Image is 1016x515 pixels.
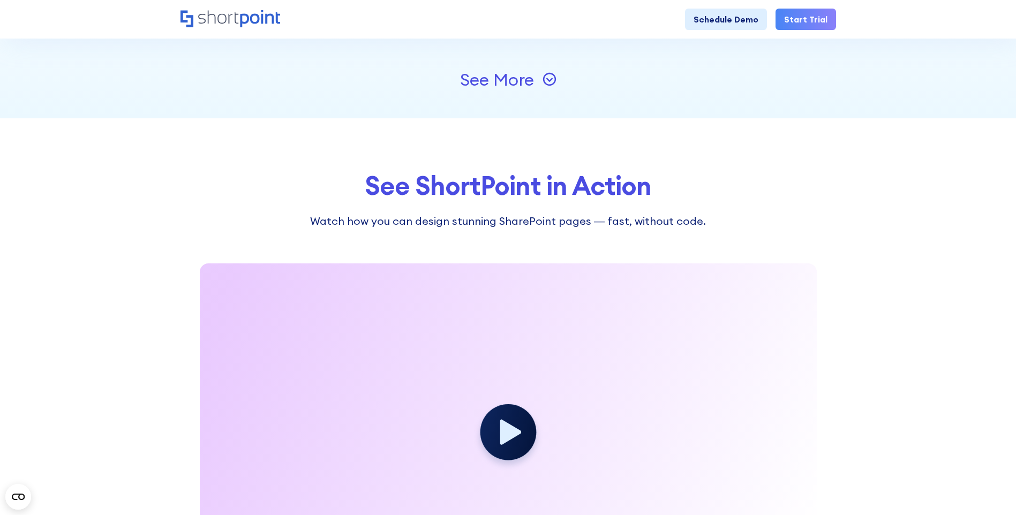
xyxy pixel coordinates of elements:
[5,484,31,510] button: Open CMP widget
[298,213,718,229] div: Watch how you can design stunning SharePoint pages — fast, without code.
[460,71,534,88] div: See More
[180,10,280,28] a: Home
[685,9,767,30] a: Schedule Demo
[823,391,1016,515] iframe: Chat Widget
[776,9,836,30] a: Start Trial
[180,172,836,200] div: See ShortPoint in Action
